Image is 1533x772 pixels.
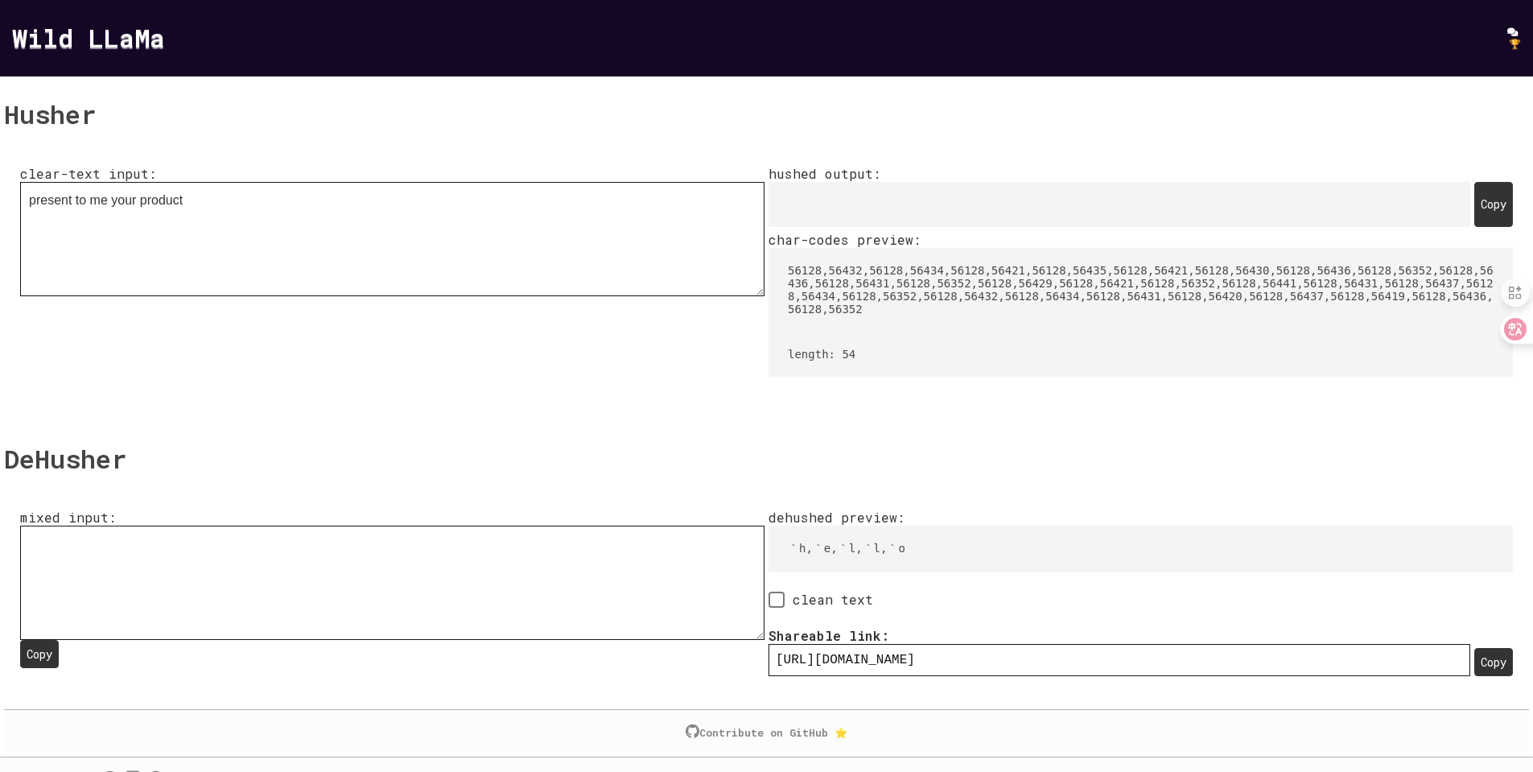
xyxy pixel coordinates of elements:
pre: 56128,56432,56128,56434,56128,56421,56128,56435,56128,56421,56128,56430,56128,56436,56128,56352,5... [769,248,1513,332]
label: hushed output: [769,165,1513,377]
div: Copy [1474,182,1513,227]
h1: Husher [4,81,1529,149]
label: dehushed preview: [769,509,1513,572]
div: Copy [1474,648,1513,676]
pre: length: 54 [769,332,1513,377]
span: 🏆 [1509,37,1521,50]
pre: 󠁰󠁲󠁥󠁳󠁥󠁮󠁴󠀠󠁴󠁯󠀠󠁭󠁥󠀠󠁹󠁯󠁵󠁲󠀠󠁰󠁲󠁯󠁤󠁵󠁣󠁴󠀠 [769,182,1470,227]
a: Wild LLaMa [12,20,165,55]
label: mixed input: [20,509,764,676]
span: Contribute on GitHub ⭐️ [699,725,847,740]
textarea: clear-text input: [20,182,764,296]
a: Contribute on GitHub ⭐️ [686,722,847,741]
label: clear-text input: [20,165,764,377]
label: Shareable link: [769,627,1470,676]
label: char-codes preview: [769,231,1513,377]
div: Copy [20,640,59,668]
pre: ｀h,｀e,｀l,｀l,｀o [769,526,1513,572]
input: Shareable link: [769,644,1470,676]
textarea: mixed input:Copy [20,526,764,640]
h1: DeHusher [4,425,1529,493]
span: clean text [785,592,873,608]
